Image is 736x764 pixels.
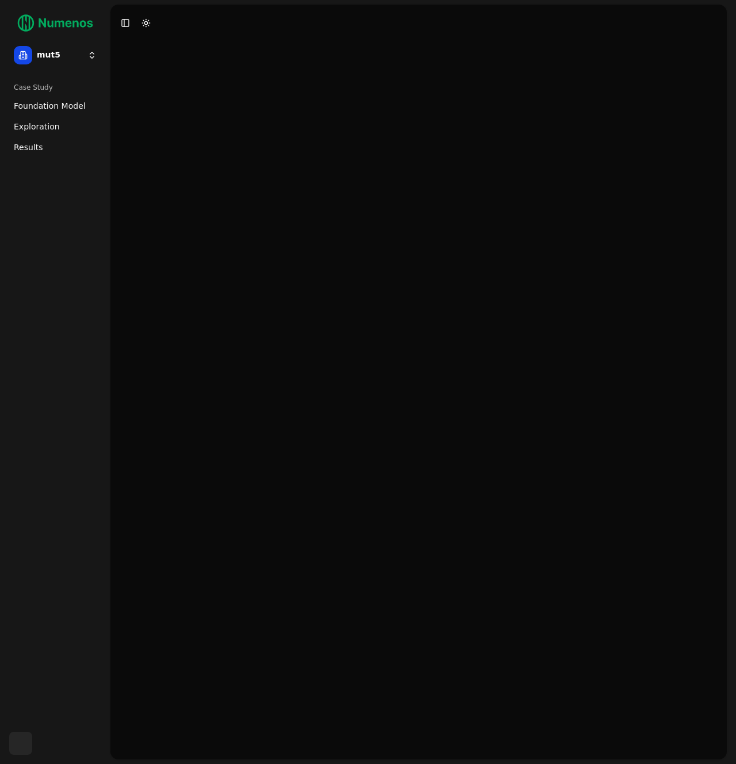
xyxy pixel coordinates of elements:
a: Foundation Model [9,97,101,115]
button: mut5 [9,41,101,69]
span: mut5 [37,50,83,60]
div: Case Study [9,78,101,97]
a: Exploration [9,117,101,136]
span: Results [14,142,43,153]
span: Exploration [14,121,60,132]
span: Foundation Model [14,100,86,112]
a: Results [9,138,101,156]
img: Numenos [9,9,101,37]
